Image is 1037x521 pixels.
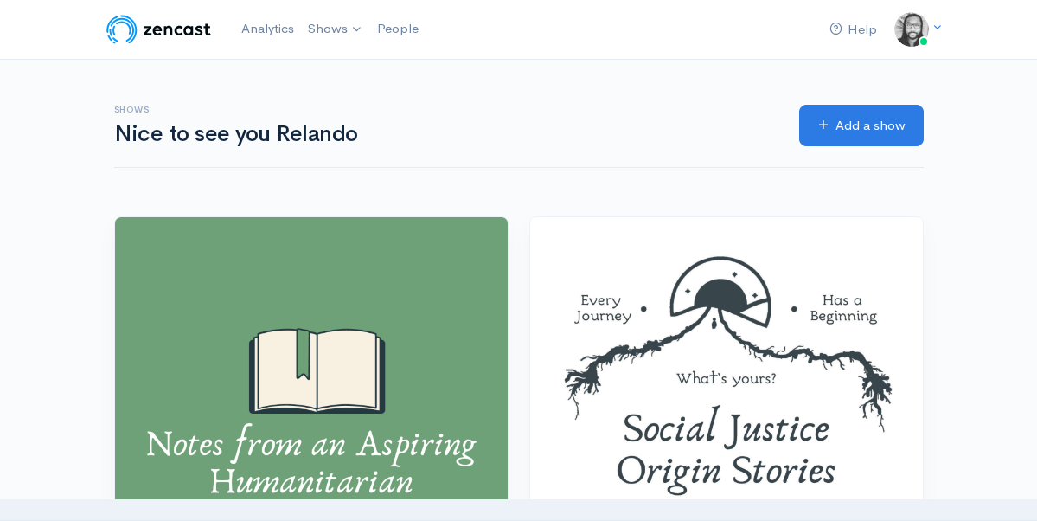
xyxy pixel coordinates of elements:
[301,10,370,48] a: Shows
[114,122,778,147] h1: Nice to see you Relando
[823,11,884,48] a: Help
[114,105,778,114] h6: Shows
[104,12,214,47] img: ZenCast Logo
[894,12,929,47] img: ...
[234,10,301,48] a: Analytics
[799,105,924,147] a: Add a show
[370,10,426,48] a: People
